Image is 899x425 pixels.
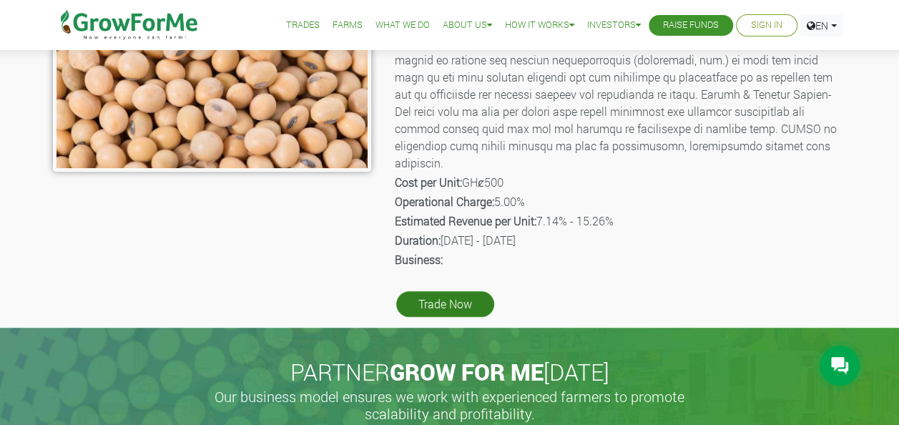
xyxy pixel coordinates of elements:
b: Business: [395,252,443,267]
p: GHȼ500 [395,174,845,191]
p: 7.14% - 15.26% [395,212,845,230]
span: GROW FOR ME [390,356,544,387]
p: [DATE] - [DATE] [395,232,845,249]
a: Farms [333,18,363,33]
a: Investors [587,18,641,33]
b: Cost per Unit: [395,175,462,190]
b: Operational Charge: [395,194,494,209]
a: Trades [286,18,320,33]
p: 5.00% [395,193,845,210]
a: Raise Funds [663,18,719,33]
h5: Our business model ensures we work with experienced farmers to promote scalability and profitabil... [200,388,700,422]
a: About Us [443,18,492,33]
a: Trade Now [396,291,494,317]
h2: PARTNER [DATE] [59,358,841,386]
a: What We Do [375,18,430,33]
b: Duration: [395,233,441,248]
a: How it Works [505,18,574,33]
a: EN [800,14,843,36]
a: Sign In [751,18,782,33]
b: Estimated Revenue per Unit: [395,213,536,228]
